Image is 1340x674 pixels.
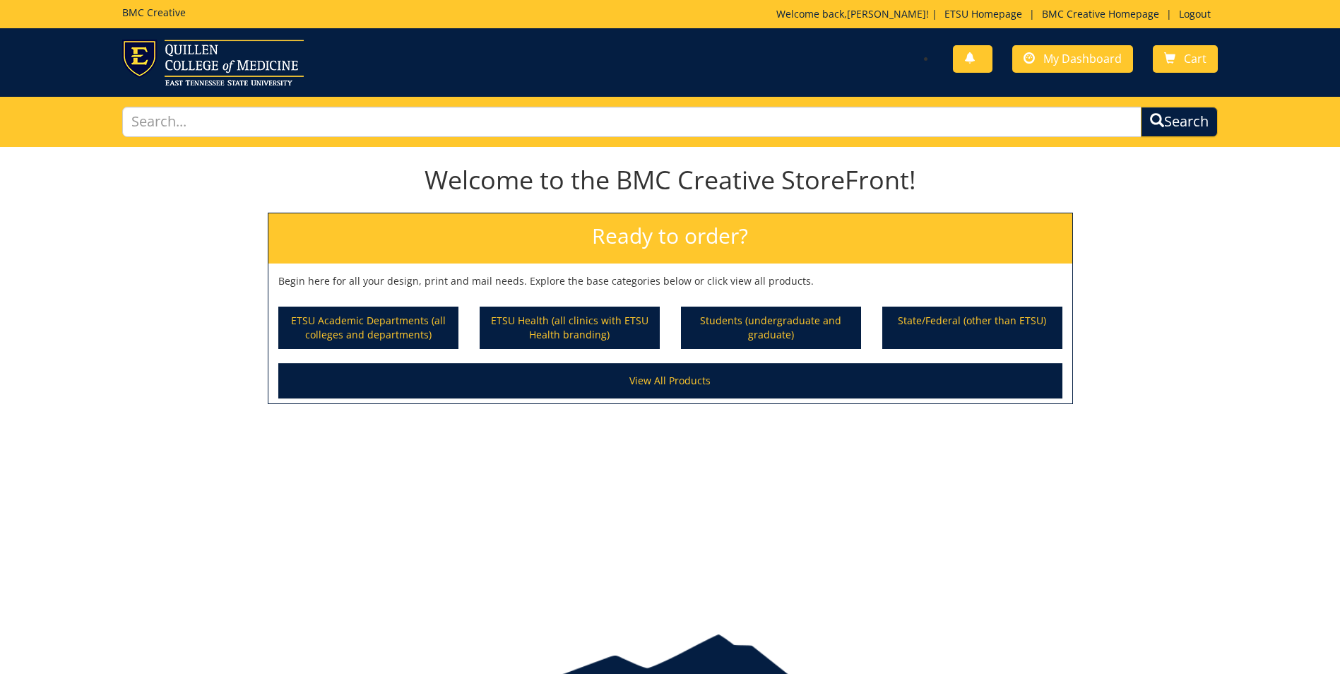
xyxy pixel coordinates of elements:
[884,308,1061,348] a: State/Federal (other than ETSU)
[1184,51,1206,66] span: Cart
[1172,7,1218,20] a: Logout
[268,166,1073,194] h1: Welcome to the BMC Creative StoreFront!
[280,308,457,348] a: ETSU Academic Departments (all colleges and departments)
[278,363,1062,398] a: View All Products
[847,7,926,20] a: [PERSON_NAME]
[1043,51,1122,66] span: My Dashboard
[776,7,1218,21] p: Welcome back, ! | | |
[122,40,304,85] img: ETSU logo
[1153,45,1218,73] a: Cart
[682,308,860,348] a: Students (undergraduate and graduate)
[268,213,1072,264] h2: Ready to order?
[937,7,1029,20] a: ETSU Homepage
[1141,107,1218,137] button: Search
[122,7,186,18] h5: BMC Creative
[481,308,658,348] a: ETSU Health (all clinics with ETSU Health branding)
[122,107,1142,137] input: Search...
[278,274,1062,288] p: Begin here for all your design, print and mail needs. Explore the base categories below or click ...
[1035,7,1166,20] a: BMC Creative Homepage
[1012,45,1133,73] a: My Dashboard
